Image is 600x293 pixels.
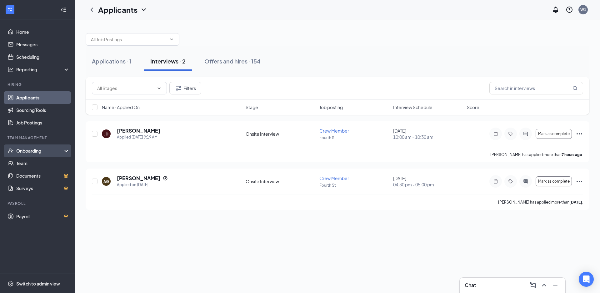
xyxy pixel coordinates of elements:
svg: MagnifyingGlass [572,86,577,91]
svg: WorkstreamLogo [7,6,13,13]
svg: ChevronDown [169,37,174,42]
a: DocumentsCrown [16,169,70,182]
button: Mark as complete [536,176,572,186]
div: Team Management [7,135,68,140]
a: Applicants [16,91,70,104]
div: Onsite Interview [246,131,316,137]
span: Mark as complete [538,132,570,136]
svg: Ellipses [576,130,583,138]
a: Sourcing Tools [16,104,70,116]
input: All Stages [97,85,154,92]
button: ComposeMessage [528,280,538,290]
svg: Analysis [7,66,14,73]
p: Fourth St [319,183,389,188]
h5: [PERSON_NAME] [117,127,160,134]
a: Job Postings [16,116,70,129]
h1: Applicants [98,4,137,15]
svg: Collapse [60,7,67,13]
svg: Tag [507,131,514,136]
svg: Reapply [163,176,168,181]
span: Crew Member [319,128,349,134]
svg: UserCheck [7,148,14,154]
p: [PERSON_NAME] has applied more than . [498,200,583,205]
div: [DATE] [393,175,463,188]
span: 04:30 pm - 05:00 pm [393,181,463,188]
div: [DATE] [393,128,463,140]
div: Reporting [16,66,70,73]
div: Onsite Interview [246,178,316,184]
svg: ChevronUp [540,281,548,289]
div: AG [103,179,109,184]
input: All Job Postings [91,36,167,43]
a: SurveysCrown [16,182,70,194]
a: PayrollCrown [16,210,70,223]
svg: Note [492,131,499,136]
span: Score [467,104,479,110]
div: Applied [DATE] 9:19 AM [117,134,160,140]
span: Crew Member [319,175,349,181]
div: Hiring [7,82,68,87]
div: Switch to admin view [16,280,60,287]
span: 10:00 am - 10:30 am [393,134,463,140]
b: 7 hours ago [562,152,582,157]
svg: Settings [7,280,14,287]
div: Applications · 1 [92,57,132,65]
button: Minimize [550,280,560,290]
svg: Note [492,179,499,184]
svg: Ellipses [576,178,583,185]
svg: ComposeMessage [529,281,537,289]
button: Filter Filters [169,82,201,94]
p: [PERSON_NAME] has applied more than . [490,152,583,157]
svg: Notifications [552,6,559,13]
a: Messages [16,38,70,51]
input: Search in interviews [489,82,583,94]
div: JD [104,131,108,137]
div: Open Intercom Messenger [579,272,594,287]
h3: Chat [465,282,476,289]
a: Team [16,157,70,169]
b: [DATE] [569,200,582,205]
svg: ActiveChat [522,179,529,184]
a: Scheduling [16,51,70,63]
span: Name · Applied On [102,104,140,110]
span: Interview Schedule [393,104,432,110]
div: Interviews · 2 [150,57,186,65]
span: Mark as complete [538,179,570,184]
svg: ChevronLeft [88,6,96,13]
a: Home [16,26,70,38]
svg: ActiveChat [522,131,529,136]
h5: [PERSON_NAME] [117,175,160,182]
svg: ChevronDown [157,86,162,91]
button: ChevronUp [539,280,549,290]
svg: Tag [507,179,514,184]
svg: ChevronDown [140,6,147,13]
span: Stage [246,104,258,110]
svg: Minimize [552,281,559,289]
div: W1 [580,7,586,12]
button: Mark as complete [536,129,572,139]
svg: Filter [175,84,182,92]
div: Applied on [DATE] [117,182,168,188]
div: Offers and hires · 154 [204,57,261,65]
svg: QuestionInfo [566,6,573,13]
p: Fourth St [319,135,389,140]
div: Payroll [7,201,68,206]
span: Job posting [319,104,343,110]
div: Onboarding [16,148,64,154]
